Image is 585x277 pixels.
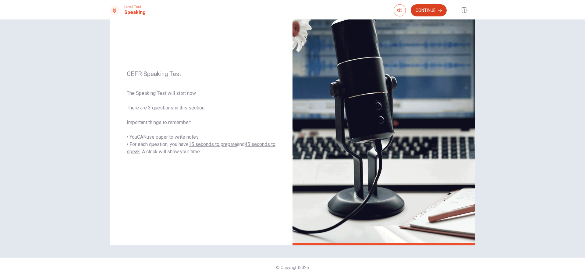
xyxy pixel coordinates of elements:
[411,4,447,16] button: Continue
[127,90,275,155] span: The Speaking Test will start now. There are 3 questions in this section. Important things to reme...
[276,265,309,270] span: © Copyright 2025
[137,134,147,140] u: CAN
[124,9,146,16] h1: Speaking
[124,5,146,9] span: Level Test
[127,70,275,78] span: CEFR Speaking Test
[189,141,237,147] u: 15 seconds to prepare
